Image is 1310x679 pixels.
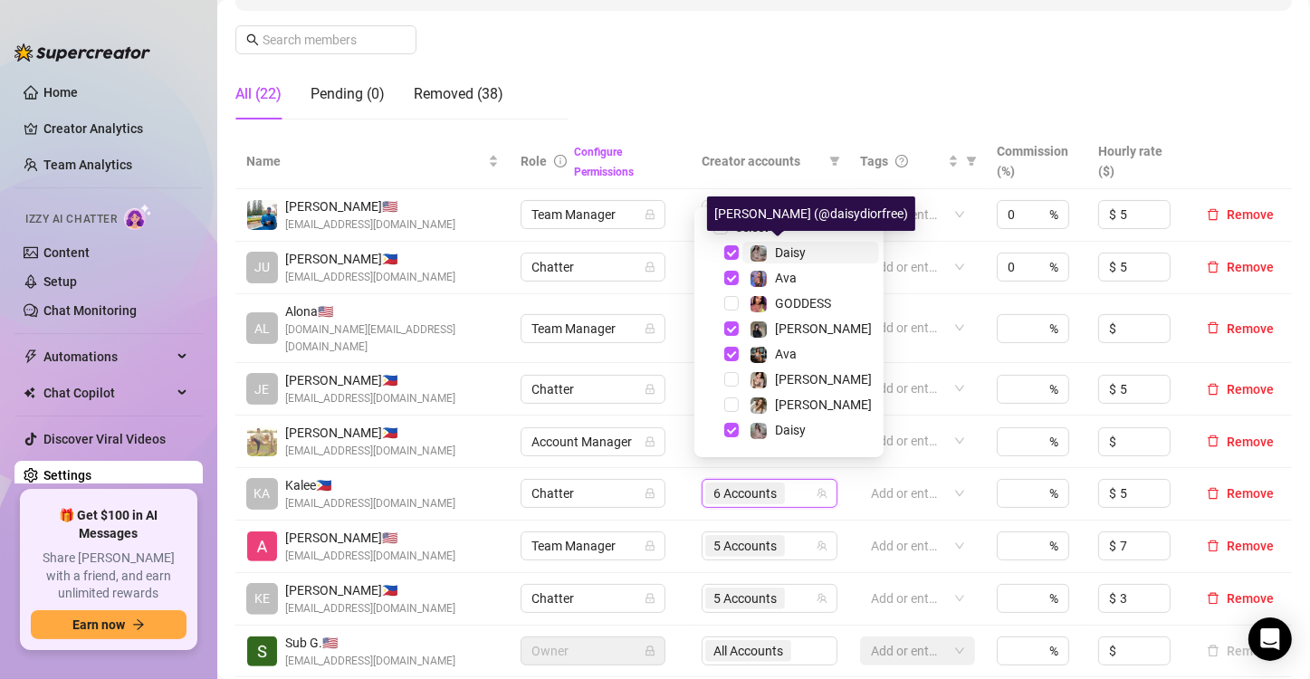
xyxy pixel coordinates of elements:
img: Aaron Paul Carnaje [247,426,277,456]
span: Chatter [531,376,655,403]
span: Select tree node [724,271,739,285]
img: Paige [751,397,767,414]
span: delete [1207,435,1219,447]
span: [PERSON_NAME] 🇵🇭 [285,249,455,269]
span: Automations [43,342,172,371]
span: [PERSON_NAME] [775,372,872,387]
span: JU [254,257,270,277]
span: 5 Accounts [713,588,777,608]
a: Discover Viral Videos [43,432,166,446]
button: Remove [1200,204,1281,225]
button: Remove [1200,256,1281,278]
img: AI Chatter [124,204,152,230]
span: 5 Accounts [705,588,785,609]
a: Configure Permissions [574,146,634,178]
span: Share [PERSON_NAME] with a friend, and earn unlimited rewards [31,550,186,603]
span: filter [962,148,980,175]
span: lock [645,488,655,499]
span: Chatter [531,253,655,281]
div: Pending (0) [311,83,385,105]
div: All (22) [235,83,282,105]
span: Select tree node [724,372,739,387]
span: 5 Accounts [705,535,785,557]
button: Remove [1200,535,1281,557]
span: [PERSON_NAME] 🇵🇭 [285,423,455,443]
span: Ava [775,347,797,361]
span: Remove [1227,260,1274,274]
span: [PERSON_NAME] 🇺🇸 [285,528,455,548]
span: Sub G. 🇺🇸 [285,633,455,653]
img: Emad Ataei [247,200,277,230]
span: JE [255,379,270,399]
span: KE [254,588,270,608]
button: Remove [1200,318,1281,339]
a: Settings [43,468,91,483]
span: Chat Copilot [43,378,172,407]
span: Alona 🇺🇸 [285,301,499,321]
span: Remove [1227,435,1274,449]
span: [PERSON_NAME] [775,397,872,412]
span: 5 Accounts [713,536,777,556]
div: Removed (38) [414,83,503,105]
img: Jenna [751,372,767,388]
button: Remove [1200,483,1281,504]
span: Tags [860,151,888,171]
span: Remove [1227,321,1274,336]
img: GODDESS [751,296,767,312]
img: Ava [751,347,767,363]
th: Commission (%) [986,134,1087,189]
span: Kalee 🇵🇭 [285,475,455,495]
div: [PERSON_NAME] (@daisydiorfree) [707,196,915,231]
span: thunderbolt [24,349,38,364]
a: Home [43,85,78,100]
span: Team Manager [531,201,655,228]
span: [EMAIL_ADDRESS][DOMAIN_NAME] [285,548,455,565]
span: Select tree node [724,397,739,412]
a: Setup [43,274,77,289]
span: delete [1207,487,1219,500]
span: Account Manager [531,428,655,455]
span: Earn now [72,617,125,632]
span: Ava [775,271,797,285]
span: Remove [1227,486,1274,501]
span: lock [645,323,655,334]
span: Select tree node [724,245,739,260]
a: Chat Monitoring [43,303,137,318]
span: Team Manager [531,315,655,342]
span: filter [826,148,844,175]
span: [EMAIL_ADDRESS][DOMAIN_NAME] [285,495,455,512]
input: Search members [263,30,391,50]
button: Earn nowarrow-right [31,610,186,639]
a: Content [43,245,90,260]
span: arrow-right [132,618,145,631]
th: Name [235,134,510,189]
span: [EMAIL_ADDRESS][DOMAIN_NAME] [285,600,455,617]
span: [EMAIL_ADDRESS][DOMAIN_NAME] [285,390,455,407]
span: KA [254,483,271,503]
span: team [817,540,827,551]
a: Creator Analytics [43,114,188,143]
span: question-circle [895,155,908,167]
span: [PERSON_NAME] 🇵🇭 [285,370,455,390]
span: lock [645,262,655,273]
span: Remove [1227,591,1274,606]
span: lock [645,646,655,656]
span: [EMAIL_ADDRESS][DOMAIN_NAME] [285,269,455,286]
span: delete [1207,261,1219,273]
span: filter [966,156,977,167]
span: Creator accounts [702,151,822,171]
span: [EMAIL_ADDRESS][DOMAIN_NAME] [285,443,455,460]
img: Ava [751,271,767,287]
span: Izzy AI Chatter [25,211,117,228]
button: Remove [1200,588,1281,609]
span: lock [645,593,655,604]
span: lock [645,540,655,551]
span: delete [1207,321,1219,334]
span: delete [1207,540,1219,552]
span: search [246,33,259,46]
span: lock [645,436,655,447]
span: info-circle [554,155,567,167]
span: Select tree node [724,321,739,336]
span: Daisy [775,423,806,437]
span: Select tree node [724,347,739,361]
